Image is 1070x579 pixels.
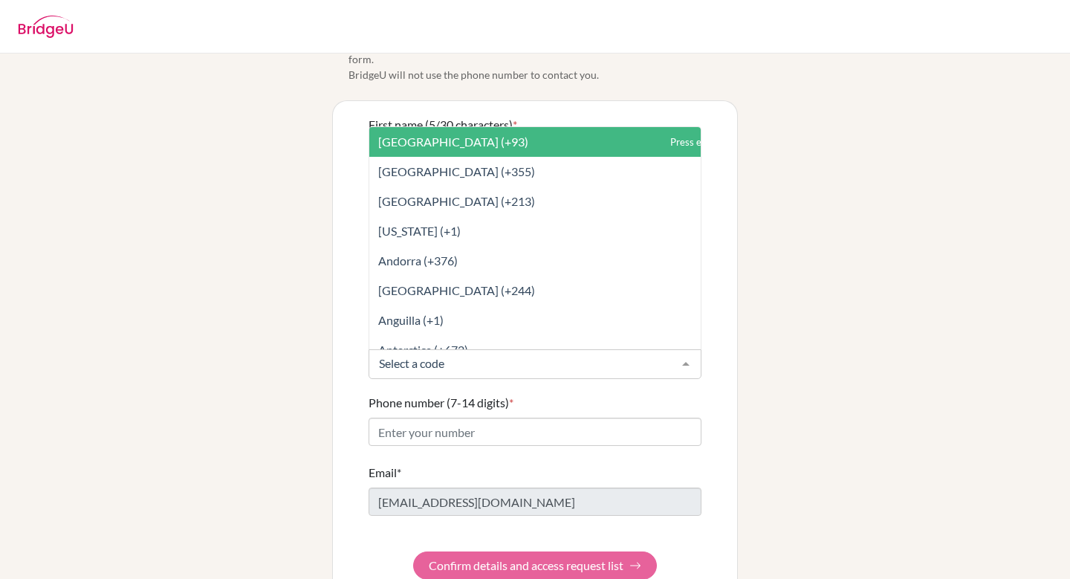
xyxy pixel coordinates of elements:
[378,224,461,238] span: [US_STATE] (+1)
[378,343,468,357] span: Antarctica (+672)
[375,356,671,371] input: Select a code
[369,116,517,134] label: First name (5/30 characters)
[378,135,528,149] span: [GEOGRAPHIC_DATA] (+93)
[18,16,74,38] img: BridgeU logo
[378,164,535,178] span: [GEOGRAPHIC_DATA] (+355)
[378,253,458,268] span: Andorra (+376)
[369,464,401,482] label: Email*
[378,283,535,297] span: [GEOGRAPHIC_DATA] (+244)
[378,313,444,327] span: Anguilla (+1)
[369,394,513,412] label: Phone number (7-14 digits)
[378,194,535,208] span: [GEOGRAPHIC_DATA] (+213)
[369,418,701,446] input: Enter your number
